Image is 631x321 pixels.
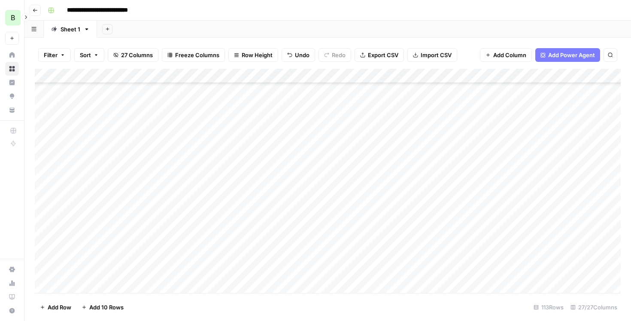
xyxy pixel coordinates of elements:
[295,51,309,59] span: Undo
[108,48,158,62] button: 27 Columns
[89,303,124,312] span: Add 10 Rows
[567,300,621,314] div: 27/27 Columns
[38,48,71,62] button: Filter
[407,48,457,62] button: Import CSV
[332,51,346,59] span: Redo
[5,62,19,76] a: Browse
[530,300,567,314] div: 113 Rows
[319,48,351,62] button: Redo
[535,48,600,62] button: Add Power Agent
[44,51,58,59] span: Filter
[5,7,19,28] button: Workspace: Blindspot
[11,12,15,23] span: B
[61,25,80,34] div: Sheet 1
[355,48,404,62] button: Export CSV
[228,48,278,62] button: Row Height
[5,263,19,276] a: Settings
[80,51,91,59] span: Sort
[480,48,532,62] button: Add Column
[493,51,526,59] span: Add Column
[74,48,104,62] button: Sort
[5,89,19,103] a: Opportunities
[5,304,19,318] button: Help + Support
[48,303,71,312] span: Add Row
[76,300,129,314] button: Add 10 Rows
[5,48,19,62] a: Home
[5,76,19,89] a: Insights
[5,290,19,304] a: Learning Hub
[162,48,225,62] button: Freeze Columns
[5,276,19,290] a: Usage
[368,51,398,59] span: Export CSV
[282,48,315,62] button: Undo
[242,51,273,59] span: Row Height
[44,21,97,38] a: Sheet 1
[548,51,595,59] span: Add Power Agent
[421,51,452,59] span: Import CSV
[175,51,219,59] span: Freeze Columns
[121,51,153,59] span: 27 Columns
[5,103,19,117] a: Your Data
[35,300,76,314] button: Add Row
